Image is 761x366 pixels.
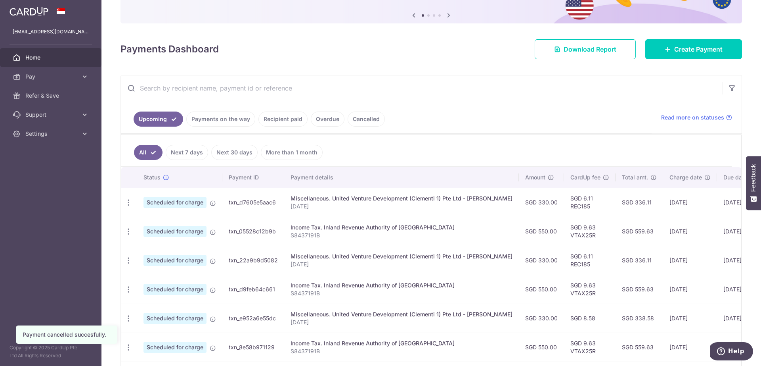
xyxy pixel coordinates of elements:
[291,260,512,268] p: [DATE]
[211,145,258,160] a: Next 30 days
[616,304,663,333] td: SGD 338.58
[10,6,48,16] img: CardUp
[663,217,717,246] td: [DATE]
[663,246,717,275] td: [DATE]
[25,111,78,119] span: Support
[564,333,616,362] td: SGD 9.63 VTAX25R
[291,252,512,260] div: Miscellaneous. United Venture Development (Clementi 1) Pte Ltd - [PERSON_NAME]
[143,284,207,295] span: Scheduled for charge
[750,164,757,192] span: Feedback
[564,217,616,246] td: SGD 9.63 VTAX25R
[746,156,761,210] button: Feedback - Show survey
[616,333,663,362] td: SGD 559.63
[311,112,344,127] a: Overdue
[258,112,308,127] a: Recipient paid
[25,130,78,138] span: Settings
[23,331,111,339] div: Payment cancelled succesfully.
[143,226,207,237] span: Scheduled for charge
[661,114,732,121] a: Read more on statuses
[519,275,564,304] td: SGD 550.00
[616,246,663,275] td: SGD 336.11
[291,310,512,318] div: Miscellaneous. United Venture Development (Clementi 1) Pte Ltd - [PERSON_NAME]
[222,246,284,275] td: txn_22a9b9d5082
[645,39,742,59] a: Create Payment
[663,275,717,304] td: [DATE]
[348,112,385,127] a: Cancelled
[134,145,163,160] a: All
[564,275,616,304] td: SGD 9.63 VTAX25R
[120,42,219,56] h4: Payments Dashboard
[186,112,255,127] a: Payments on the way
[564,304,616,333] td: SGD 8.58
[134,112,183,127] a: Upcoming
[291,339,512,347] div: Income Tax. Inland Revenue Authority of [GEOGRAPHIC_DATA]
[723,173,747,181] span: Due date
[519,188,564,217] td: SGD 330.00
[622,173,648,181] span: Total amt.
[663,333,717,362] td: [DATE]
[222,304,284,333] td: txn_e952a6e55dc
[284,167,519,188] th: Payment details
[661,114,724,121] span: Read more on statuses
[291,202,512,210] p: [DATE]
[616,275,663,304] td: SGD 559.63
[291,223,512,231] div: Income Tax. Inland Revenue Authority of [GEOGRAPHIC_DATA]
[166,145,208,160] a: Next 7 days
[535,39,636,59] a: Download Report
[564,44,616,54] span: Download Report
[570,173,600,181] span: CardUp fee
[121,75,723,101] input: Search by recipient name, payment id or reference
[143,342,207,353] span: Scheduled for charge
[222,275,284,304] td: txn_d9feb64c661
[519,333,564,362] td: SGD 550.00
[143,255,207,266] span: Scheduled for charge
[291,231,512,239] p: S8437191B
[222,167,284,188] th: Payment ID
[222,188,284,217] td: txn_d7605e5aac6
[291,347,512,355] p: S8437191B
[616,217,663,246] td: SGD 559.63
[663,304,717,333] td: [DATE]
[291,289,512,297] p: S8437191B
[519,217,564,246] td: SGD 550.00
[222,333,284,362] td: txn_8e58b971129
[13,28,89,36] p: [EMAIL_ADDRESS][DOMAIN_NAME]
[564,188,616,217] td: SGD 6.11 REC185
[143,313,207,324] span: Scheduled for charge
[291,195,512,202] div: Miscellaneous. United Venture Development (Clementi 1) Pte Ltd - [PERSON_NAME]
[663,188,717,217] td: [DATE]
[525,173,545,181] span: Amount
[222,217,284,246] td: txn_05528c12b9b
[616,188,663,217] td: SGD 336.11
[710,342,753,362] iframe: Opens a widget where you can find more information
[519,304,564,333] td: SGD 330.00
[25,73,78,81] span: Pay
[25,92,78,100] span: Refer & Save
[564,246,616,275] td: SGD 6.11 REC185
[261,145,323,160] a: More than 1 month
[291,318,512,326] p: [DATE]
[143,197,207,208] span: Scheduled for charge
[669,173,702,181] span: Charge date
[25,54,78,62] span: Home
[674,44,723,54] span: Create Payment
[519,246,564,275] td: SGD 330.00
[143,173,161,181] span: Status
[291,281,512,289] div: Income Tax. Inland Revenue Authority of [GEOGRAPHIC_DATA]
